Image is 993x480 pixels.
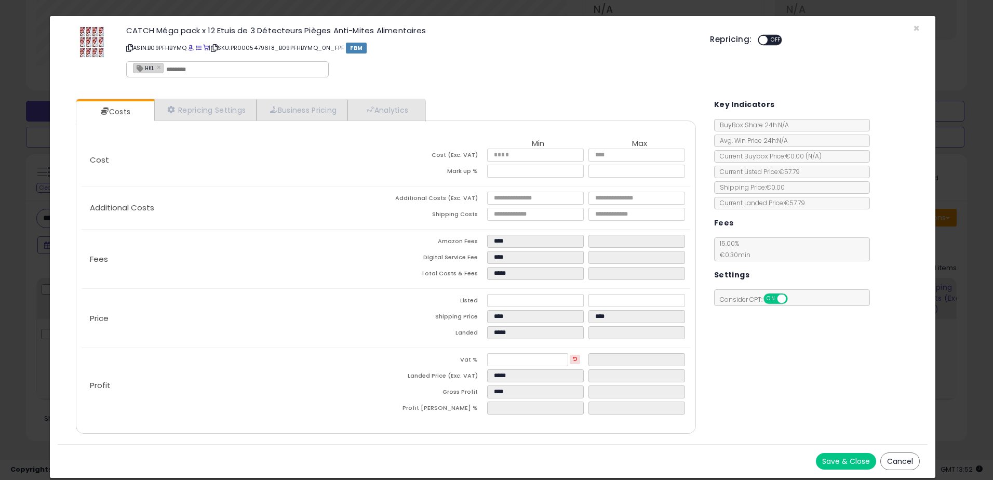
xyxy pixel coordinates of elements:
a: Business Pricing [257,99,347,121]
td: Mark up % [386,165,487,181]
span: ON [764,295,777,303]
span: FBM [346,43,367,54]
h5: Settings [714,269,749,282]
td: Digital Service Fee [386,251,487,267]
p: ASIN: B09PFHBYMQ | SKU: PR0005479618_B09PFHBYMQ_0N_FPF [126,39,694,56]
td: Amazon Fees [386,235,487,251]
a: Repricing Settings [154,99,257,121]
span: Avg. Win Price 24h: N/A [715,136,788,145]
td: Shipping Price [386,310,487,326]
td: Vat % [386,353,487,369]
td: Listed [386,294,487,310]
h5: Key Indicators [714,98,775,111]
span: BuyBox Share 24h: N/A [715,121,789,129]
span: ( N/A ) [806,152,822,161]
span: Current Landed Price: €57.79 [715,198,805,207]
span: €0.30 min [715,250,750,259]
img: 61SGDEVQ15L._SL60_.jpg [76,26,108,58]
button: Save & Close [816,453,876,470]
h5: Fees [714,217,734,230]
a: Analytics [347,99,424,121]
button: Cancel [880,452,920,470]
p: Price [82,314,386,323]
span: OFF [786,295,802,303]
td: Profit [PERSON_NAME] % [386,402,487,418]
span: Current Buybox Price: [715,152,822,161]
span: Current Listed Price: €57.79 [715,167,800,176]
h5: Repricing: [710,35,752,44]
a: × [157,62,163,72]
a: Costs [76,101,153,122]
h3: CATCH Méga pack x 12 Etuis de 3 Détecteurs Pièges Anti-Mites Alimentaires [126,26,694,34]
span: OFF [768,36,784,45]
span: 15.00 % [715,239,750,259]
td: Total Costs & Fees [386,267,487,283]
td: Gross Profit [386,385,487,402]
span: Shipping Price: €0.00 [715,183,785,192]
p: Additional Costs [82,204,386,212]
p: Profit [82,381,386,390]
th: Min [487,139,588,149]
p: Cost [82,156,386,164]
a: All offer listings [196,44,202,52]
span: Consider CPT: [715,295,801,304]
th: Max [588,139,690,149]
span: €0.00 [785,152,822,161]
td: Additional Costs (Exc. VAT) [386,192,487,208]
a: BuyBox page [188,44,194,52]
p: Fees [82,255,386,263]
a: Your listing only [203,44,209,52]
span: HKL [133,63,154,72]
td: Cost (Exc. VAT) [386,149,487,165]
span: × [913,21,920,36]
td: Landed Price (Exc. VAT) [386,369,487,385]
td: Shipping Costs [386,208,487,224]
td: Landed [386,326,487,342]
